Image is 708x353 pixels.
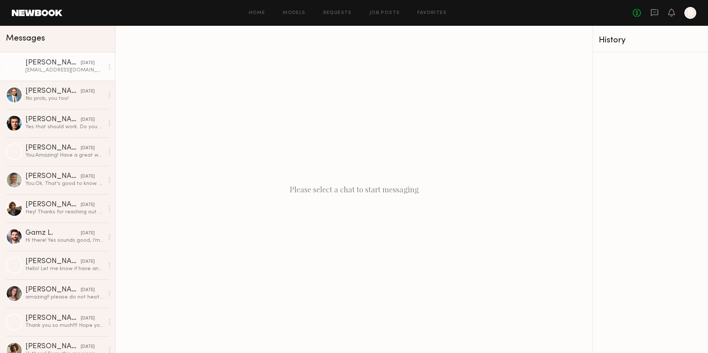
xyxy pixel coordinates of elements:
a: B [684,7,696,19]
a: Requests [323,11,352,15]
div: You: Amazing! Have a great weekend, [PERSON_NAME]! [25,152,104,159]
div: [EMAIL_ADDRESS][DOMAIN_NAME] [PHONE_NUMBER] [25,67,104,74]
div: [DATE] [81,116,95,123]
div: [PERSON_NAME] [25,144,81,152]
div: [DATE] [81,173,95,180]
div: [DATE] [81,88,95,95]
div: [PERSON_NAME] [25,201,81,209]
a: Job Posts [369,11,400,15]
div: [PERSON_NAME] [25,59,81,67]
div: [PERSON_NAME] [25,343,81,350]
div: [DATE] [81,343,95,350]
div: You: Ok. That's good to know. Let's connect when you get back in town. Have a safe trip! [25,180,104,187]
div: Hey! Thanks for reaching out. Sounds fun. What would be the terms/usage? [25,209,104,216]
div: [DATE] [81,202,95,209]
div: [DATE] [81,315,95,322]
div: [DATE] [81,258,95,265]
div: amazing!! please do not hesitate to reach out for future projects! you were so great to work with [25,294,104,301]
div: [DATE] [81,145,95,152]
div: No prob, you too! [25,95,104,102]
div: [PERSON_NAME] [25,116,81,123]
span: Messages [6,34,45,43]
div: Hello! Let me know if have any other clients coming up [25,265,104,272]
div: [PERSON_NAME] [25,173,81,180]
a: Models [283,11,305,15]
a: Home [249,11,265,15]
div: Yes that should work. Do you know when date will be confirmed by? [25,123,104,130]
div: Hi there! Yes sounds good, I’m available 10/13 to 10/15, let me know if you have any questions! [25,237,104,244]
div: [DATE] [81,287,95,294]
div: [PERSON_NAME] [25,315,81,322]
div: [PERSON_NAME] [25,88,81,95]
div: Please select a chat to start messaging [115,26,593,353]
div: Thank you so much!!!! Hope you had a great shoot! [25,322,104,329]
div: [PERSON_NAME] [25,286,81,294]
div: [DATE] [81,60,95,67]
div: [DATE] [81,230,95,237]
div: Gamz L. [25,230,81,237]
div: [PERSON_NAME] [25,258,81,265]
a: Favorites [417,11,447,15]
div: History [599,36,702,45]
